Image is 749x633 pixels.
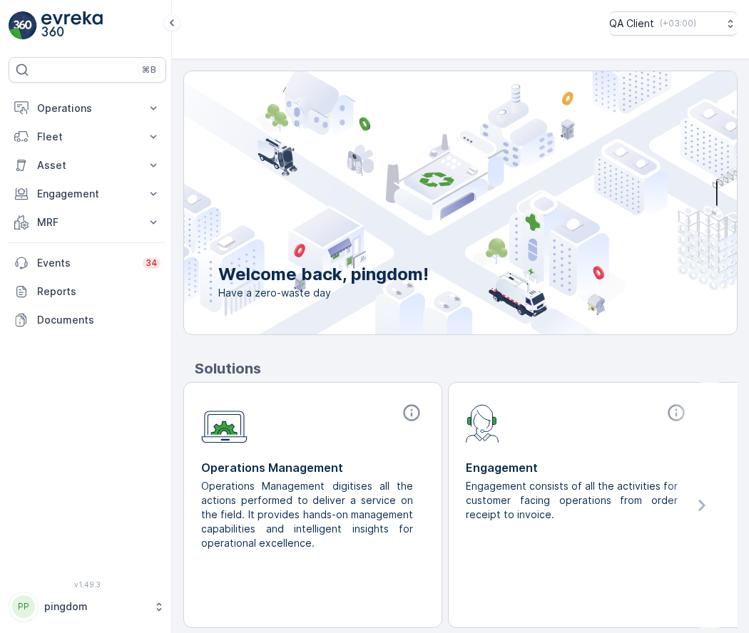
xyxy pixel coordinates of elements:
[9,180,166,208] button: Engagement
[9,151,166,180] button: Asset
[37,313,160,327] p: Documents
[660,18,696,29] p: ( +03:00 )
[120,71,737,334] img: city illustration
[37,215,138,230] p: MRF
[142,64,156,76] p: ⌘B
[12,595,35,618] div: PP
[9,277,166,306] a: Reports
[44,599,146,614] p: pingdom
[41,11,103,40] img: logo_light-DOdMpM7g.png
[9,249,166,277] a: Events34
[195,358,738,379] p: Solutions
[9,306,166,334] a: Documents
[37,187,138,201] p: Engagement
[9,592,166,622] button: PPpingdom
[9,580,166,589] span: v 1.49.3
[37,256,134,270] p: Events
[201,403,248,443] img: module-icon
[609,16,654,31] p: QA Client
[201,459,424,476] p: Operations Management
[9,123,166,151] button: Fleet
[218,263,429,286] p: Welcome back, pingdom!
[466,459,689,476] p: Engagement
[37,284,160,299] p: Reports
[37,130,138,144] p: Fleet
[9,208,166,237] button: MRF
[9,94,166,123] button: Operations
[37,158,138,173] p: Asset
[609,11,738,36] button: QA Client(+03:00)
[466,479,678,522] p: Engagement consists of all the activities for customer facing operations from order receipt to in...
[466,403,499,443] img: module-icon
[146,257,158,269] p: 34
[201,479,413,550] p: Operations Management digitises all the actions performed to deliver a service on the field. It p...
[9,11,37,40] img: logo
[37,101,138,115] p: Operations
[218,286,429,300] span: Have a zero-waste day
